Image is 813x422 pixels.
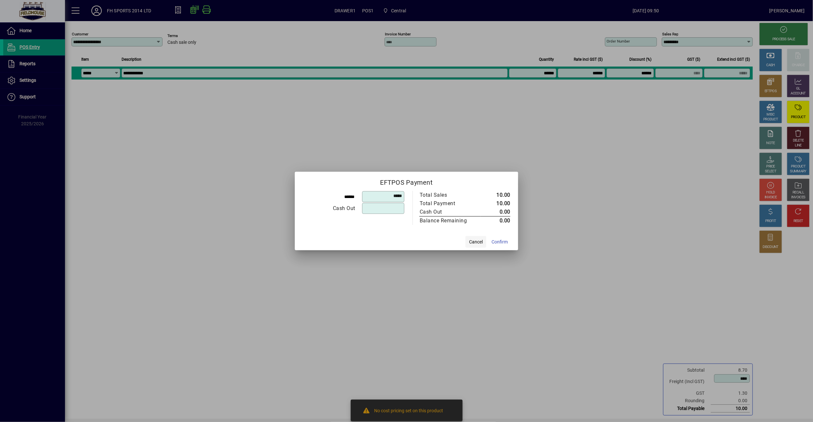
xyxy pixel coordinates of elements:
[466,236,486,248] button: Cancel
[419,191,481,199] td: Total Sales
[303,205,355,212] div: Cash Out
[481,208,510,217] td: 0.00
[481,217,510,225] td: 0.00
[419,199,481,208] td: Total Payment
[420,217,474,225] div: Balance Remaining
[469,239,483,245] span: Cancel
[481,191,510,199] td: 10.00
[481,199,510,208] td: 10.00
[492,239,508,245] span: Confirm
[489,236,510,248] button: Confirm
[420,208,474,216] div: Cash Out
[295,172,518,191] h2: EFTPOS Payment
